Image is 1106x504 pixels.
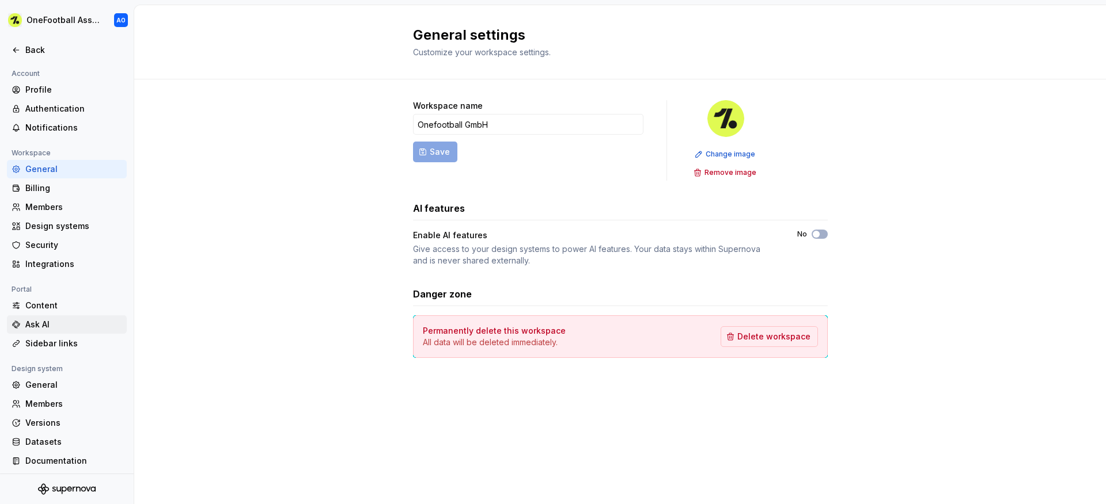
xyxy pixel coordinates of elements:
[7,146,55,160] div: Workspace
[7,198,127,216] a: Members
[25,319,122,330] div: Ask AI
[116,16,126,25] div: AO
[25,84,122,96] div: Profile
[7,81,127,99] a: Profile
[25,122,122,133] div: Notifications
[25,379,122,391] div: General
[25,163,122,175] div: General
[413,243,777,266] div: Give access to your design systems to power AI features. Your data stays within Supernova and is ...
[7,119,127,137] a: Notifications
[7,376,127,394] a: General
[7,41,127,59] a: Back
[690,165,762,181] button: Remove image
[25,201,122,213] div: Members
[25,103,122,114] div: Authentication
[7,433,127,451] a: Datasets
[7,100,127,118] a: Authentication
[7,255,127,273] a: Integrations
[413,230,777,241] div: Enable AI features
[707,100,744,137] img: 5b3d255f-93b1-499e-8f2d-e7a8db574ed5.png
[25,258,122,270] div: Integrations
[7,315,127,334] a: Ask AI
[25,455,122,467] div: Documentation
[7,296,127,315] a: Content
[691,146,760,162] button: Change image
[7,217,127,235] a: Design systems
[26,14,100,26] div: OneFootball Assist
[8,13,22,27] img: 5b3d255f-93b1-499e-8f2d-e7a8db574ed5.png
[25,436,122,448] div: Datasets
[7,67,44,81] div: Account
[413,26,814,44] h2: General settings
[7,160,127,178] a: General
[7,179,127,197] a: Billing
[797,230,807,239] label: No
[7,334,127,353] a: Sidebar links
[7,362,67,376] div: Design system
[7,395,127,413] a: Members
[737,331,810,342] span: Delete workspace
[25,44,122,56] div: Back
[413,287,472,301] h3: Danger zone
[706,150,755,159] span: Change image
[2,7,131,33] button: OneFootball AssistAO
[7,452,127,470] a: Documentation
[7,236,127,254] a: Security
[25,398,122,410] div: Members
[38,483,96,495] svg: Supernova Logo
[413,100,483,112] label: Workspace name
[423,325,566,337] h4: Permanently delete this workspace
[25,300,122,311] div: Content
[25,182,122,194] div: Billing
[25,239,122,251] div: Security
[721,326,818,347] button: Delete workspace
[7,414,127,432] a: Versions
[423,337,566,348] p: All data will be deleted immediately.
[704,168,756,177] span: Remove image
[413,201,465,215] h3: AI features
[413,47,551,57] span: Customize your workspace settings.
[25,220,122,232] div: Design systems
[25,417,122,429] div: Versions
[7,282,36,296] div: Portal
[25,338,122,349] div: Sidebar links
